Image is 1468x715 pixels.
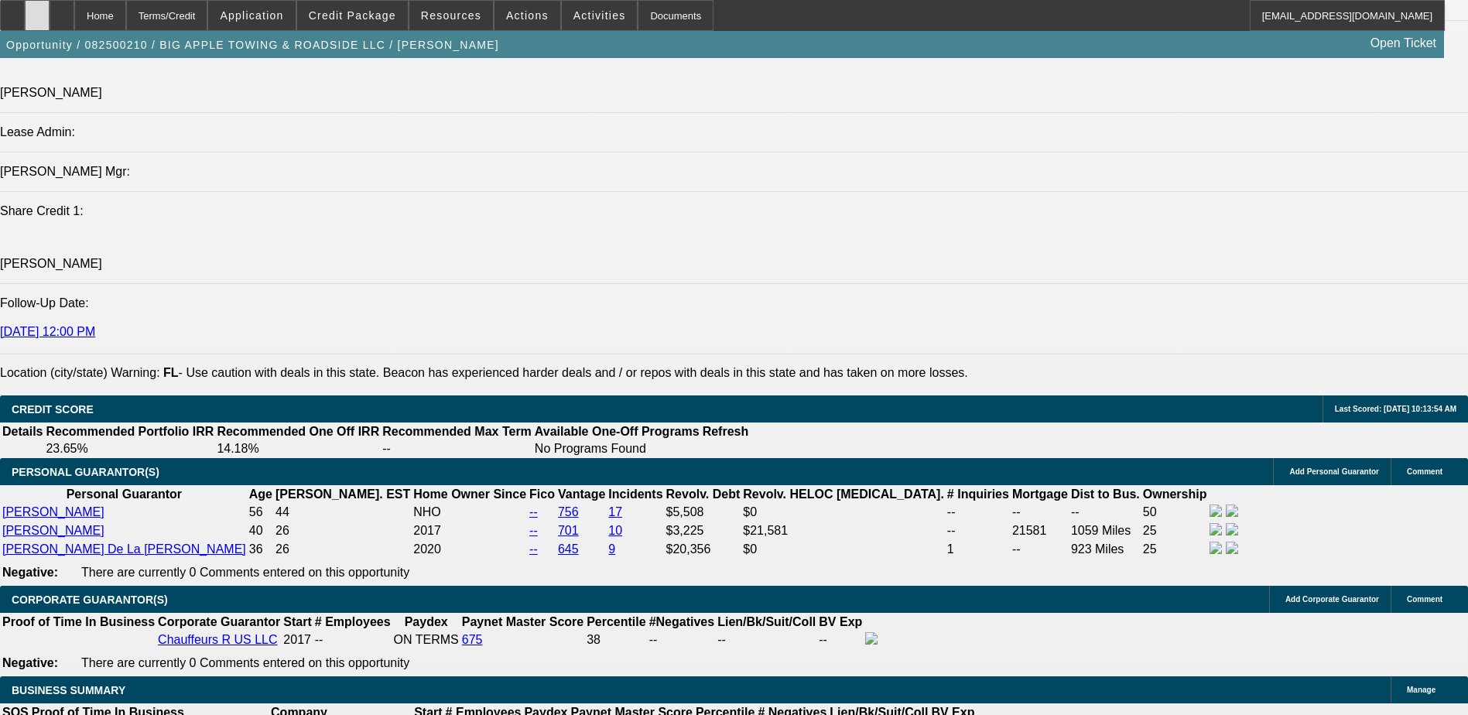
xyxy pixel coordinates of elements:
[248,504,273,521] td: 56
[12,684,125,696] span: BUSINESS SUMMARY
[2,614,156,630] th: Proof of Time In Business
[947,487,1009,501] b: # Inquiries
[529,487,555,501] b: Fico
[946,504,1010,521] td: --
[45,424,214,440] th: Recommended Portfolio IRR
[1143,487,1207,501] b: Ownership
[275,487,410,501] b: [PERSON_NAME]. EST
[587,615,645,628] b: Percentile
[1210,523,1222,535] img: facebook-icon.png
[717,631,816,648] td: --
[462,633,483,646] a: 675
[409,1,493,30] button: Resources
[865,632,878,645] img: facebook-icon.png
[1071,487,1140,501] b: Dist to Bus.
[1335,405,1456,413] span: Last Scored: [DATE] 10:13:54 AM
[216,441,380,457] td: 14.18%
[216,424,380,440] th: Recommended One Off IRR
[1364,30,1442,56] a: Open Ticket
[1226,542,1238,554] img: linkedin-icon.png
[666,504,741,521] td: $5,508
[12,466,159,478] span: PERSONAL GUARANTOR(S)
[45,441,214,457] td: 23.65%
[1289,467,1379,476] span: Add Personal Guarantor
[1407,686,1435,694] span: Manage
[717,615,816,628] b: Lien/Bk/Suit/Coll
[413,542,441,556] span: 2020
[2,424,43,440] th: Details
[1011,504,1069,521] td: --
[1142,541,1208,558] td: 25
[81,656,409,669] span: There are currently 0 Comments entered on this opportunity
[1210,505,1222,517] img: facebook-icon.png
[405,615,448,628] b: Paydex
[283,615,311,628] b: Start
[2,524,104,537] a: [PERSON_NAME]
[421,9,481,22] span: Resources
[12,403,94,416] span: CREDIT SCORE
[158,633,277,646] a: Chauffeurs R US LLC
[562,1,638,30] button: Activities
[314,631,392,648] td: --
[382,424,532,440] th: Recommended Max Term
[220,9,283,22] span: Application
[412,504,527,521] td: NHO
[249,487,272,501] b: Age
[275,522,411,539] td: 26
[1070,504,1141,521] td: --
[1226,505,1238,517] img: linkedin-icon.png
[163,366,968,379] label: - Use caution with deals in this state. Beacon has experienced harder deals and / or repos with d...
[587,633,645,647] div: 38
[462,615,583,628] b: Paynet Master Score
[743,487,944,501] b: Revolv. HELOC [MEDICAL_DATA].
[297,1,408,30] button: Credit Package
[818,631,863,648] td: --
[819,615,862,628] b: BV Exp
[666,487,741,501] b: Revolv. Debt
[742,522,945,539] td: $21,581
[1210,542,1222,554] img: facebook-icon.png
[2,656,58,669] b: Negative:
[529,542,538,556] a: --
[275,541,411,558] td: 26
[573,9,626,22] span: Activities
[67,487,182,501] b: Personal Guarantor
[1011,541,1069,558] td: --
[2,566,58,579] b: Negative:
[1142,504,1208,521] td: 50
[275,504,411,521] td: 44
[506,9,549,22] span: Actions
[666,541,741,558] td: $20,356
[1285,595,1379,604] span: Add Corporate Guarantor
[208,1,295,30] button: Application
[608,542,615,556] a: 9
[248,541,273,558] td: 36
[2,505,104,518] a: [PERSON_NAME]
[742,541,945,558] td: $0
[558,505,579,518] a: 756
[649,615,715,628] b: #Negatives
[393,631,460,648] td: ON TERMS
[529,524,538,537] a: --
[315,615,391,628] b: # Employees
[12,594,168,606] span: CORPORATE GUARANTOR(S)
[534,441,700,457] td: No Programs Found
[649,633,715,647] div: --
[248,522,273,539] td: 40
[558,542,579,556] a: 645
[608,487,662,501] b: Incidents
[1070,522,1141,539] td: 1059 Miles
[1070,541,1141,558] td: 923 Miles
[81,566,409,579] span: There are currently 0 Comments entered on this opportunity
[666,522,741,539] td: $3,225
[529,505,538,518] a: --
[2,542,246,556] a: [PERSON_NAME] De La [PERSON_NAME]
[742,504,945,521] td: $0
[1011,522,1069,539] td: 21581
[558,487,605,501] b: Vantage
[1407,467,1442,476] span: Comment
[163,366,179,379] b: FL
[282,631,312,648] td: 2017
[946,522,1010,539] td: --
[702,424,750,440] th: Refresh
